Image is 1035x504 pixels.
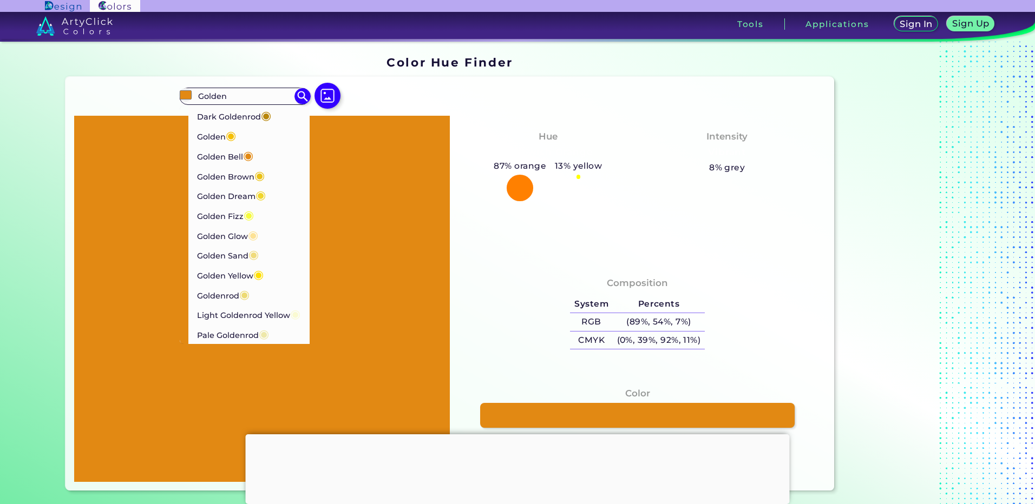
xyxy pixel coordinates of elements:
img: icon picture [315,83,340,109]
h1: Color Hue Finder [387,54,513,70]
p: Golden Glow [197,225,258,245]
h5: Sign Up [953,19,988,28]
a: Sign In [895,17,937,31]
h5: Percents [613,295,705,313]
h5: CMYK [570,331,612,349]
h5: RGB [570,313,612,331]
h4: Hue [539,129,558,144]
span: ◉ [243,148,253,162]
p: Golden Dream [197,185,266,205]
input: type color.. [194,89,295,104]
img: icon search [294,88,311,104]
span: ◉ [290,307,300,321]
a: Sign Up [948,17,993,31]
h5: (89%, 54%, 7%) [613,313,705,331]
span: ◉ [239,287,250,301]
h4: Color [625,386,650,401]
span: ◉ [244,208,254,222]
h4: Composition [607,275,668,291]
h3: Applications [805,20,869,28]
h3: Yellowish Orange [499,146,597,159]
p: Golden Bell [197,145,253,165]
p: Light Goldenrod Yellow [197,304,300,324]
iframe: Advertisement [839,51,974,495]
p: Golden Fizz [197,205,254,225]
h5: (0%, 39%, 92%, 11%) [613,331,705,349]
p: Dark Goldenrod [197,105,271,125]
span: ◉ [253,267,264,281]
iframe: Advertisement [246,434,790,501]
span: ◉ [248,228,258,242]
p: Goldenrod [197,284,250,304]
span: ◉ [256,188,266,202]
h5: System [570,295,612,313]
span: ◉ [259,327,269,341]
h3: Tools [737,20,764,28]
h5: 13% yellow [551,159,606,173]
h5: 8% grey [709,161,745,175]
img: logo_artyclick_colors_white.svg [36,16,113,36]
p: Golden Yellow [197,264,264,284]
p: Pale Goldenrod [197,324,269,344]
p: Golden Brown [197,165,265,185]
h4: Intensity [706,129,748,144]
span: ◉ [226,128,236,142]
span: ◉ [248,247,259,261]
h5: Sign In [901,20,932,29]
h3: Vibrant [704,146,751,159]
span: ◉ [254,168,265,182]
p: Golden Sand [197,244,259,264]
span: ◉ [261,108,271,122]
h5: 87% orange [490,159,551,173]
p: Golden [197,125,236,145]
img: ArtyClick Design logo [45,1,81,11]
h3: #E28913 [617,432,658,445]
